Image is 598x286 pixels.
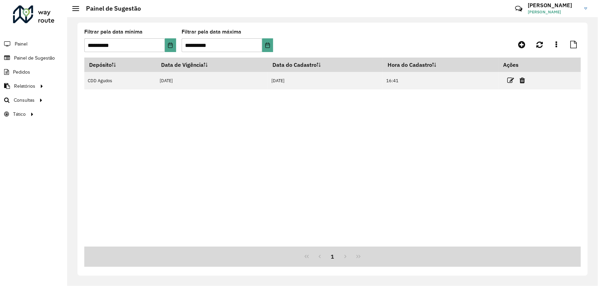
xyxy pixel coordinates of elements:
td: [DATE] [268,72,383,89]
h2: Painel de Sugestão [79,5,141,12]
span: Painel [15,40,27,48]
button: 1 [326,250,339,263]
button: Choose Date [165,38,176,52]
label: Filtrar pela data máxima [182,28,241,36]
th: Hora do Cadastro [383,58,499,72]
th: Data do Cadastro [268,58,383,72]
span: Painel de Sugestão [14,54,55,62]
span: Pedidos [13,69,30,76]
th: Ações [499,58,540,72]
a: Editar [508,76,514,85]
h3: [PERSON_NAME] [528,2,579,9]
span: [PERSON_NAME] [528,9,579,15]
button: Choose Date [262,38,273,52]
th: Data de Vigência [156,58,268,72]
label: Filtrar pela data mínima [84,28,143,36]
td: CDD Agudos [84,72,156,89]
span: Tático [13,111,26,118]
a: Contato Rápido [511,1,526,16]
td: 16:41 [383,72,499,89]
a: Excluir [520,76,525,85]
span: Consultas [14,97,35,104]
td: [DATE] [156,72,268,89]
th: Depósito [84,58,156,72]
span: Relatórios [14,83,35,90]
